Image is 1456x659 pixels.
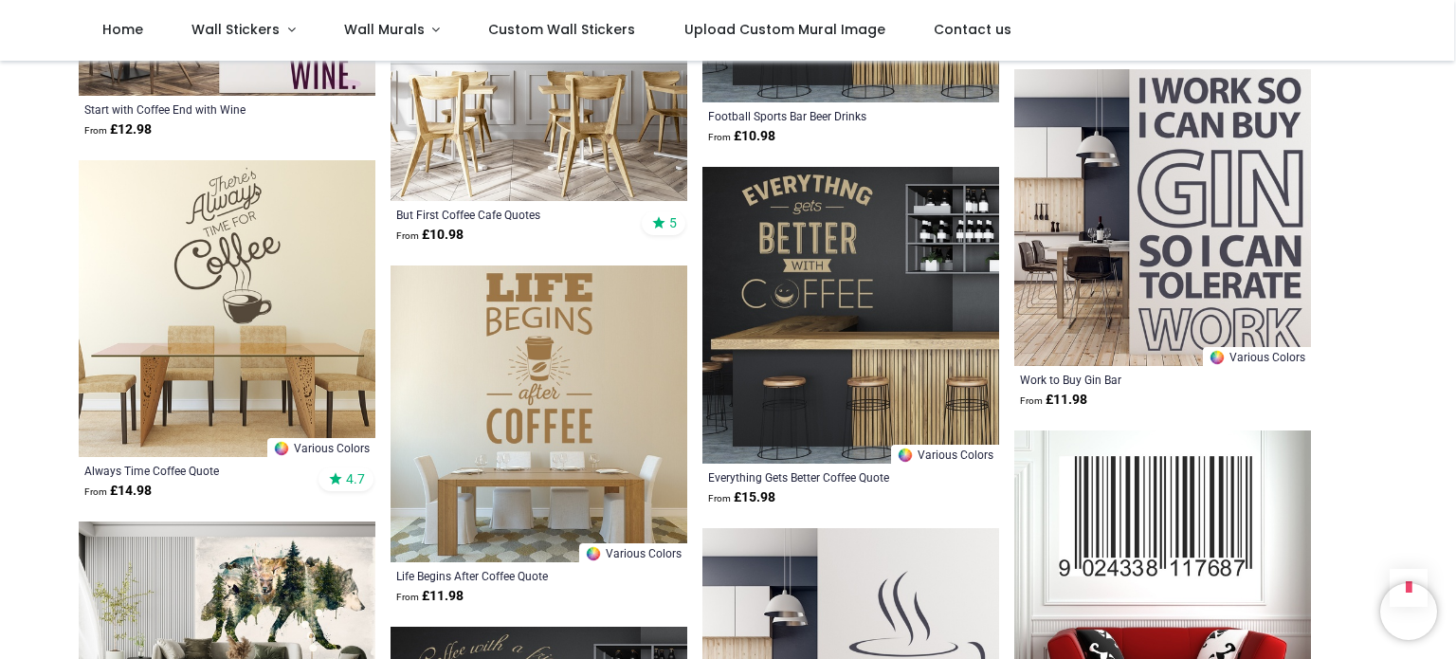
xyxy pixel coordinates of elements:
[702,167,999,464] img: Everything Gets Better Coffee Quote Wall Sticker
[934,20,1011,39] span: Contact us
[708,108,937,123] a: Football Sports Bar Beer Drinks
[1014,69,1311,366] img: Work to Buy Gin Bar Wall Sticker
[396,226,464,245] strong: £ 10.98
[267,438,375,457] a: Various Colors
[84,120,152,139] strong: £ 12.98
[579,543,687,562] a: Various Colors
[1203,347,1311,366] a: Various Colors
[1020,372,1248,387] a: Work to Buy Gin Bar
[708,488,775,507] strong: £ 15.98
[84,463,313,478] a: Always Time Coffee Quote
[1020,395,1043,406] span: From
[273,440,290,457] img: Color Wheel
[396,568,625,583] a: Life Begins After Coffee Quote
[102,20,143,39] span: Home
[84,101,313,117] a: Start with Coffee End with Wine
[708,469,937,485] a: Everything Gets Better Coffee Quote
[708,127,775,146] strong: £ 10.98
[396,207,625,222] a: But First Coffee Cafe Quotes
[708,132,731,142] span: From
[84,486,107,497] span: From
[585,545,602,562] img: Color Wheel
[396,230,419,241] span: From
[344,20,425,39] span: Wall Murals
[891,445,999,464] a: Various Colors
[391,265,687,562] img: Life Begins After Coffee Quote Wall Sticker
[84,125,107,136] span: From
[1020,391,1087,410] strong: £ 11.98
[1209,349,1226,366] img: Color Wheel
[84,482,152,501] strong: £ 14.98
[346,470,365,487] span: 4.7
[396,587,464,606] strong: £ 11.98
[708,493,731,503] span: From
[684,20,885,39] span: Upload Custom Mural Image
[669,214,677,231] span: 5
[897,447,914,464] img: Color Wheel
[79,160,375,457] img: Always Time Coffee Quote Wall Sticker
[191,20,280,39] span: Wall Stickers
[396,592,419,602] span: From
[488,20,635,39] span: Custom Wall Stickers
[1380,583,1437,640] iframe: Brevo live chat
